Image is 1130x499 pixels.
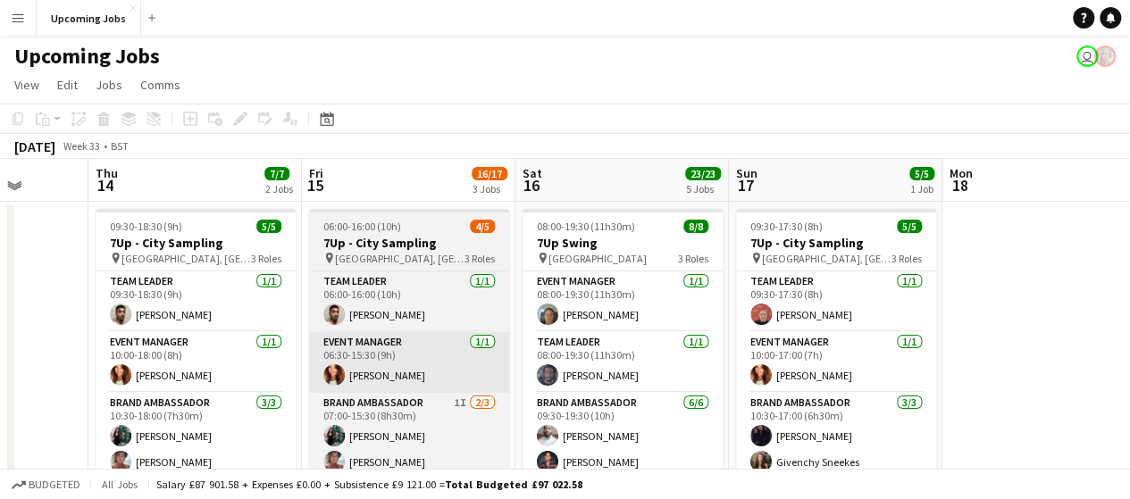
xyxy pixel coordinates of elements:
a: Jobs [88,73,130,96]
button: Budgeted [9,475,83,495]
span: View [14,77,39,93]
span: Total Budgeted £97 022.58 [445,478,582,491]
span: Budgeted [29,478,80,491]
a: View [7,73,46,96]
div: Salary £87 901.58 + Expenses £0.00 + Subsistence £9 121.00 = [156,478,582,491]
app-user-avatar: Amy Williamson [1076,46,1098,67]
span: Week 33 [59,139,104,153]
button: Upcoming Jobs [37,1,141,36]
div: BST [111,139,129,153]
span: Comms [140,77,180,93]
div: [DATE] [14,137,55,155]
span: All jobs [98,478,141,491]
app-user-avatar: Jade Beasley [1094,46,1116,67]
h1: Upcoming Jobs [14,43,160,70]
span: Jobs [96,77,122,93]
a: Edit [50,73,85,96]
span: Edit [57,77,78,93]
a: Comms [133,73,188,96]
